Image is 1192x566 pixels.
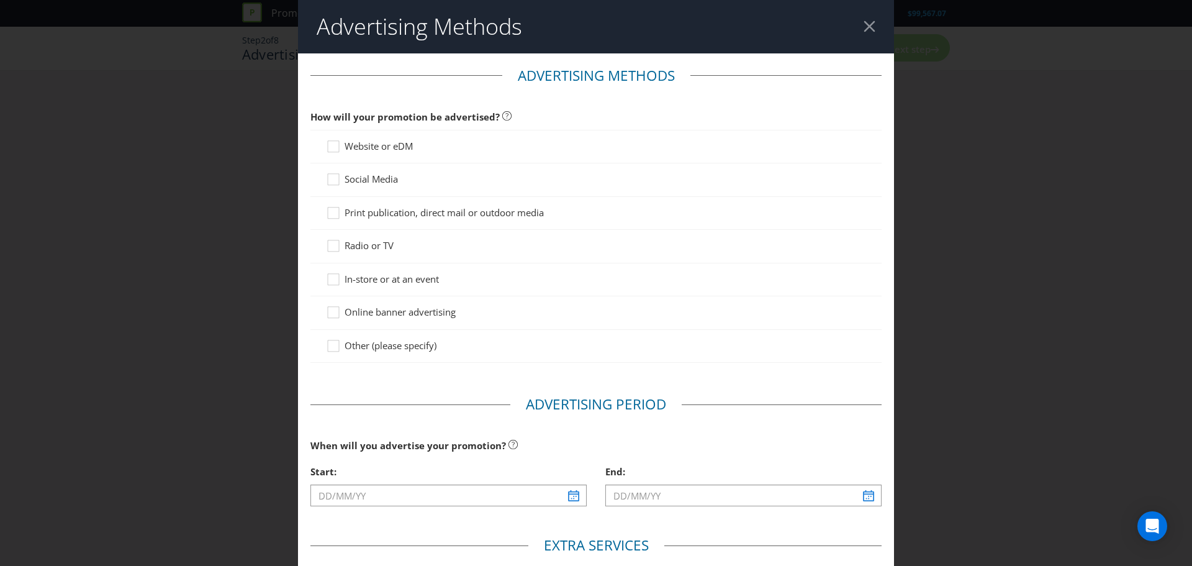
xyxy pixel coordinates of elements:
span: Radio or TV [345,239,394,252]
div: Start: [310,459,587,485]
div: End: [605,459,882,485]
legend: Advertising Period [510,395,682,414]
span: Social Media [345,173,398,185]
span: Website or eDM [345,140,413,152]
div: Open Intercom Messenger [1137,511,1167,541]
span: How will your promotion be advertised? [310,111,500,123]
legend: Extra Services [528,536,664,555]
span: Other (please specify) [345,339,436,352]
legend: Advertising Methods [502,66,690,86]
span: When will you advertise your promotion? [310,439,506,452]
span: Online banner advertising [345,306,456,318]
input: DD/MM/YY [605,485,882,506]
input: DD/MM/YY [310,485,587,506]
span: In-store or at an event [345,273,439,285]
h2: Advertising Methods [317,14,522,39]
span: Print publication, direct mail or outdoor media [345,206,544,219]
